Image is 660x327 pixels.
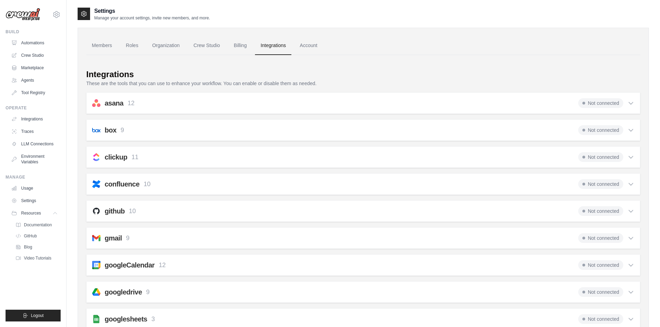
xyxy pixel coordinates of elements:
p: 9 [146,288,150,297]
span: Not connected [578,125,623,135]
a: Settings [8,195,61,206]
p: 9 [126,234,130,243]
span: Not connected [578,260,623,270]
a: Traces [8,126,61,137]
img: gmail.svg [92,234,100,242]
a: Blog [12,242,61,252]
a: Members [86,36,117,55]
div: Manage [6,174,61,180]
h2: asana [105,98,123,108]
a: Documentation [12,220,61,230]
span: Video Tutorials [24,255,51,261]
p: Manage your account settings, invite new members, and more. [94,15,210,21]
span: GitHub [24,233,37,239]
h2: gmail [105,233,122,243]
a: Environment Variables [8,151,61,167]
span: Not connected [578,314,623,324]
h2: googledrive [105,287,142,297]
a: Integrations [8,113,61,125]
span: Documentation [24,222,52,228]
p: 10 [129,207,136,216]
p: 12 [127,99,134,108]
p: 12 [159,261,166,270]
a: Usage [8,183,61,194]
img: box.svg [92,126,100,134]
a: Account [294,36,323,55]
span: Not connected [578,287,623,297]
h2: Settings [94,7,210,15]
a: LLM Connections [8,138,61,149]
span: Not connected [578,152,623,162]
a: Crew Studio [188,36,226,55]
h2: googleCalendar [105,260,155,270]
img: asana.svg [92,99,100,107]
a: Organization [147,36,185,55]
img: github.svg [92,207,100,215]
a: Roles [120,36,144,55]
div: Build [6,29,61,35]
button: Resources [8,208,61,219]
a: Video Tutorials [12,253,61,263]
p: 11 [131,153,138,162]
a: Billing [228,36,252,55]
button: Logout [6,310,61,321]
h2: github [105,206,125,216]
p: 10 [144,180,151,189]
a: Integrations [255,36,291,55]
a: Agents [8,75,61,86]
a: Tool Registry [8,87,61,98]
h2: clickup [105,152,127,162]
img: googleCalendar.svg [92,261,100,269]
a: GitHub [12,231,61,241]
img: googledrive.svg [92,288,100,296]
a: Marketplace [8,62,61,73]
a: Crew Studio [8,50,61,61]
h2: confluence [105,179,140,189]
a: Automations [8,37,61,48]
img: googlesheets.svg [92,315,100,323]
img: clickup.svg [92,153,100,161]
span: Blog [24,244,32,250]
h2: googlesheets [105,314,147,324]
p: These are the tools that you can use to enhance your workflow. You can enable or disable them as ... [86,80,640,87]
p: 3 [151,315,155,324]
span: Not connected [578,98,623,108]
span: Logout [31,313,44,318]
span: Not connected [578,233,623,243]
span: Not connected [578,179,623,189]
img: Logo [6,8,40,21]
span: Not connected [578,206,623,216]
div: Operate [6,105,61,111]
h2: box [105,125,116,135]
p: 9 [121,126,124,135]
span: Resources [21,210,41,216]
div: Integrations [86,69,134,80]
img: confluence.svg [92,180,100,188]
